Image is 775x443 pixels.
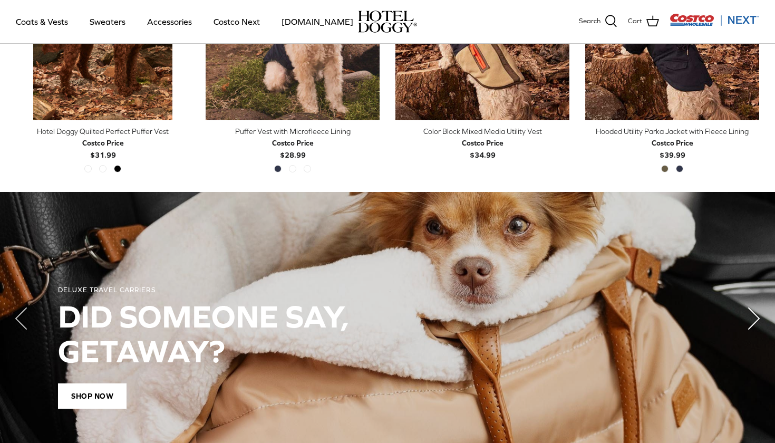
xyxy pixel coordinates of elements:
b: $28.99 [272,137,314,159]
b: $34.99 [462,137,503,159]
a: Puffer Vest with Microfleece Lining Costco Price$28.99 [206,126,380,161]
img: hoteldoggycom [358,11,417,33]
a: Hooded Utility Parka Jacket with Fleece Lining Costco Price$39.99 [585,126,759,161]
a: Color Block Mixed Media Utility Vest Costco Price$34.99 [395,126,569,161]
a: Sweaters [80,4,135,40]
h2: DID SOMEONE SAY, GETAWAY? [58,299,717,369]
img: Costco Next [670,13,759,26]
a: [DOMAIN_NAME] [272,4,363,40]
a: hoteldoggy.com hoteldoggycom [358,11,417,33]
div: Puffer Vest with Microfleece Lining [206,126,380,137]
a: Hotel Doggy Quilted Perfect Puffer Vest Costco Price$31.99 [16,126,190,161]
div: Hotel Doggy Quilted Perfect Puffer Vest [16,126,190,137]
div: DELUXE TRAVEL CARRIERS [58,286,717,295]
a: Costco Next [204,4,269,40]
div: Costco Price [462,137,503,149]
div: Color Block Mixed Media Utility Vest [395,126,569,137]
b: $39.99 [652,137,693,159]
div: Costco Price [272,137,314,149]
span: Shop Now [58,383,127,409]
div: Costco Price [652,137,693,149]
span: Cart [628,16,642,27]
button: Next [733,297,775,340]
a: Coats & Vests [6,4,77,40]
a: Cart [628,15,659,28]
div: Costco Price [82,137,124,149]
a: Visit Costco Next [670,20,759,28]
b: $31.99 [82,137,124,159]
span: Search [579,16,600,27]
a: Search [579,15,617,28]
div: Hooded Utility Parka Jacket with Fleece Lining [585,126,759,137]
a: Accessories [138,4,201,40]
